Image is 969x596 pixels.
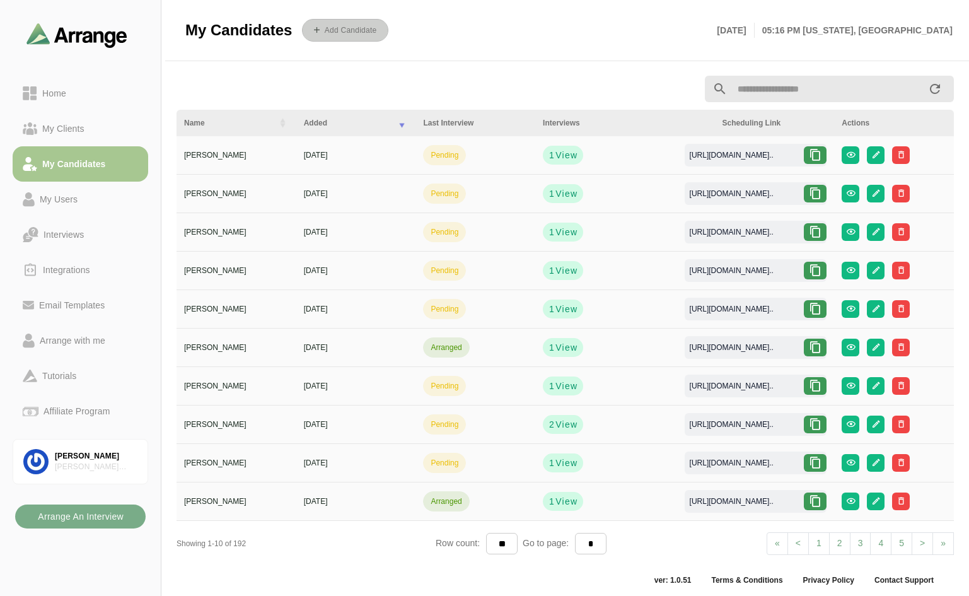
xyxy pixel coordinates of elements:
span: View [555,264,577,277]
a: [PERSON_NAME][PERSON_NAME] Associates [13,439,148,484]
a: Contact Support [864,575,944,585]
a: My Users [13,182,148,217]
div: [DATE] [304,342,409,353]
b: Add Candidate [324,26,377,35]
div: [PERSON_NAME] [55,451,137,462]
strong: 1 [548,457,555,469]
span: View [555,495,577,508]
div: [URL][DOMAIN_NAME].. [680,188,784,199]
span: View [555,380,577,392]
a: My Clients [13,111,148,146]
span: View [555,457,577,469]
div: My Users [35,192,83,207]
a: My Candidates [13,146,148,182]
span: > [920,538,925,548]
i: appended action [927,81,943,96]
strong: 1 [548,226,555,238]
p: [DATE] [717,23,754,38]
a: Affiliate Program [13,394,148,429]
a: 4 [870,532,891,555]
strong: 1 [548,303,555,315]
strong: 1 [548,187,555,200]
div: pending [431,457,458,469]
span: View [555,341,577,354]
div: [URL][DOMAIN_NAME].. [680,457,784,469]
a: 5 [891,532,912,555]
button: 1View [543,300,583,318]
button: 1View [543,377,583,395]
div: [URL][DOMAIN_NAME].. [680,496,784,507]
div: [DATE] [304,303,409,315]
div: Integrations [38,262,95,278]
button: Add Candidate [302,19,388,42]
div: My Candidates [37,156,111,172]
div: [PERSON_NAME] [184,188,289,199]
div: [DATE] [304,380,409,392]
div: Arrange with me [35,333,110,348]
button: 1View [543,223,583,242]
div: pending [431,265,458,276]
a: 3 [850,532,871,555]
strong: 1 [548,149,555,161]
span: View [555,303,577,315]
button: 1View [543,184,583,203]
div: pending [431,419,458,430]
div: [URL][DOMAIN_NAME].. [680,342,784,353]
div: [URL][DOMAIN_NAME].. [680,149,784,161]
div: Tutorials [37,368,81,383]
div: Email Templates [34,298,110,313]
a: Arrange with me [13,323,148,358]
span: View [555,226,577,238]
a: Next [932,532,954,555]
span: Go to page: [518,538,575,548]
span: » [941,538,946,548]
div: Added [304,117,390,129]
img: arrangeai-name-small-logo.4d2b8aee.svg [26,23,127,47]
div: [DATE] [304,457,409,469]
div: Name [184,117,270,129]
div: Actions [842,117,946,129]
strong: 1 [548,380,555,392]
div: [PERSON_NAME] Associates [55,462,137,472]
div: Last Interview [423,117,528,129]
button: 1View [543,453,583,472]
button: 1View [543,146,583,165]
span: ver: 1.0.51 [644,575,702,585]
a: Tutorials [13,358,148,394]
strong: 1 [548,264,555,277]
div: [URL][DOMAIN_NAME].. [680,303,784,315]
div: [PERSON_NAME] [184,226,289,238]
div: [DATE] [304,226,409,238]
div: [PERSON_NAME] [184,149,289,161]
div: My Clients [37,121,90,136]
button: 1View [543,261,583,280]
button: 2View [543,415,583,434]
a: Privacy Policy [793,575,864,585]
div: [PERSON_NAME] [184,419,289,430]
a: Integrations [13,252,148,288]
b: Arrange An Interview [37,505,124,529]
a: Email Templates [13,288,148,323]
div: [PERSON_NAME] [184,303,289,315]
a: Home [13,76,148,111]
div: Interviews [38,227,89,242]
div: [PERSON_NAME] [184,265,289,276]
button: 1View [543,492,583,511]
div: [URL][DOMAIN_NAME].. [680,419,784,430]
div: pending [431,188,458,199]
span: Row count: [436,538,486,548]
div: [DATE] [304,149,409,161]
div: pending [431,380,458,392]
div: [DATE] [304,265,409,276]
div: [PERSON_NAME] [184,342,289,353]
a: Terms & Conditions [701,575,792,585]
p: 05:16 PM [US_STATE], [GEOGRAPHIC_DATA] [755,23,953,38]
div: [DATE] [304,188,409,199]
div: [PERSON_NAME] [184,380,289,392]
div: [DATE] [304,496,409,507]
div: [URL][DOMAIN_NAME].. [680,265,784,276]
div: [PERSON_NAME] [184,496,289,507]
div: arranged [431,496,461,507]
div: [URL][DOMAIN_NAME].. [680,226,784,238]
strong: 1 [548,495,555,508]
